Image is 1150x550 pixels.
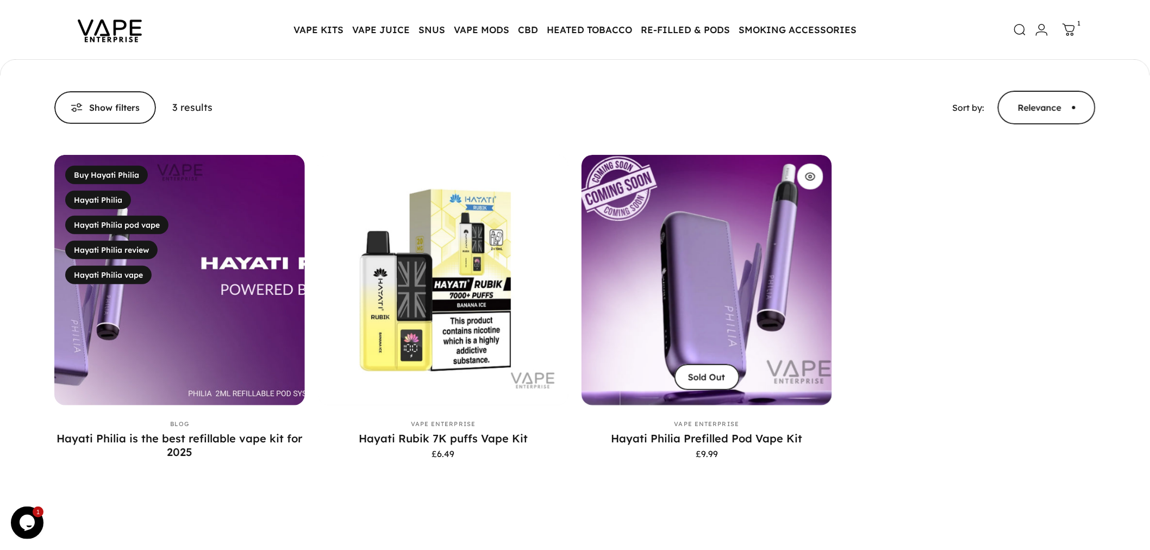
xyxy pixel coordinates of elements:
[1078,18,1081,28] cart-count: 1 item
[432,449,455,458] span: £6.49
[953,102,985,113] span: Sort by:
[636,18,734,41] summary: RE-FILLED & PODS
[57,432,303,459] a: Hayati Philia is the best refillable vape kit for 2025
[348,18,414,41] summary: VAPE JUICE
[449,18,514,41] summary: VAPE MODS
[54,91,156,124] button: Show filters
[11,507,46,539] iframe: chat widget
[65,166,148,184] a: Buy Hayati Philia
[734,18,861,41] summary: SMOKING ACCESSORIES
[289,18,861,41] nav: Primary
[696,449,718,458] span: £9.99
[611,432,803,445] a: Hayati Philia Prefilled Pod Vape Kit
[411,420,476,428] a: Vape Enterprise
[1057,18,1081,42] a: 1 item
[289,18,348,41] summary: VAPE KITS
[582,155,832,405] a: Hayati Philia Prefilled Pod Vape Kit
[575,148,838,411] img: Hayati Philia Prefilled Pod Vape Kit
[542,18,636,41] summary: HEATED TOBACCO
[65,266,152,284] a: Hayati Philia vape
[170,420,189,428] a: Blog
[65,241,158,259] a: Hayati Philia review
[61,4,159,55] img: Vape Enterprise
[65,191,131,209] a: Hayati Philia
[359,432,528,445] a: Hayati Rubik 7K puffs Vape Kit
[514,18,542,41] summary: CBD
[172,100,212,116] p: 3 results
[65,216,168,234] a: Hayati Philia pod vape
[54,155,305,405] img: Hayati Philia is the best refillable vape kit for 2025
[318,155,568,405] a: Hayati Rubik 7K puffs Vape Kit
[568,155,819,405] img: Hayati Rubik
[414,18,449,41] summary: SNUS
[318,155,568,405] img: Hayati Rubik
[674,420,740,428] a: Vape Enterprise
